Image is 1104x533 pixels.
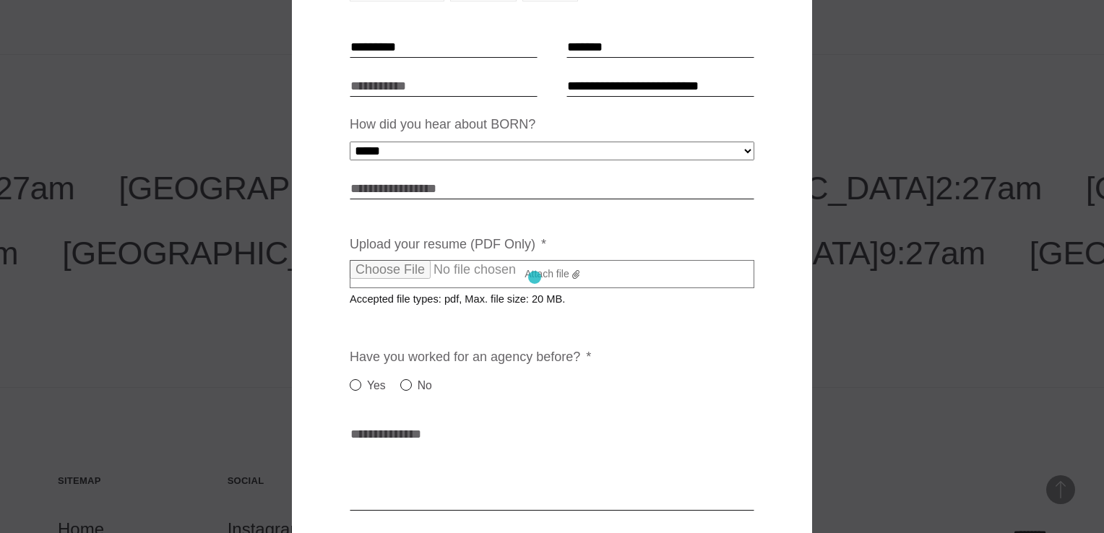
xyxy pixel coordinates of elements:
[350,236,546,253] label: Upload your resume (PDF Only)
[350,377,386,394] label: Yes
[350,260,754,289] label: Attach file
[400,377,432,394] label: No
[350,116,535,133] label: How did you hear about BORN?
[350,282,577,305] span: Accepted file types: pdf, Max. file size: 20 MB.
[350,349,591,365] label: Have you worked for an agency before?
